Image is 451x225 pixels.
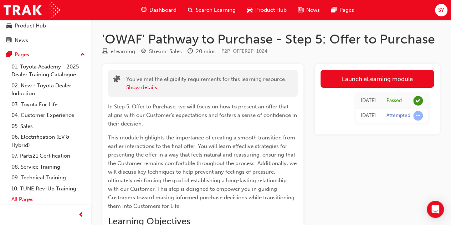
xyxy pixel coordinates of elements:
[3,19,88,32] a: Product Hub
[111,47,135,56] div: eLearning
[196,47,216,56] div: 20 mins
[141,47,182,56] div: Stream
[438,6,444,14] span: SY
[6,23,12,29] span: car-icon
[9,61,88,80] a: 01. Toyota Academy - 2025 Dealer Training Catalogue
[339,6,354,14] span: Pages
[435,4,447,16] button: SY
[9,162,88,173] a: 08. Service Training
[321,70,434,88] a: Launch eLearning module
[9,99,88,110] a: 03. Toyota For Life
[3,34,88,47] a: News
[9,183,88,194] a: 10. TUNE Rev-Up Training
[149,6,176,14] span: Dashboard
[102,47,135,56] div: Type
[9,172,88,183] a: 09. Technical Training
[221,48,267,54] span: Learning resource code
[361,112,376,120] div: Wed Sep 17 2025 16:10:13 GMT+1000 (Australian Eastern Standard Time)
[126,83,157,92] button: Show details
[188,6,193,15] span: search-icon
[15,36,28,45] div: News
[135,3,182,17] a: guage-iconDashboard
[6,52,12,58] span: pages-icon
[413,96,423,106] span: learningRecordVerb_PASS-icon
[241,3,292,17] a: car-iconProduct Hub
[247,6,252,15] span: car-icon
[9,110,88,121] a: 04. Customer Experience
[9,121,88,132] a: 05. Sales
[3,48,88,61] button: Pages
[141,6,147,15] span: guage-icon
[292,3,326,17] a: news-iconNews
[9,194,88,205] a: All Pages
[78,211,84,220] span: prev-icon
[361,97,376,105] div: Wed Sep 24 2025 14:41:06 GMT+1000 (Australian Eastern Standard Time)
[306,6,320,14] span: News
[113,76,121,84] span: puzzle-icon
[6,37,12,44] span: news-icon
[126,75,286,91] div: You've met the eligibility requirements for this learning resource.
[188,47,216,56] div: Duration
[15,51,29,59] div: Pages
[9,80,88,99] a: 02. New - Toyota Dealer Induction
[80,50,85,60] span: up-icon
[102,48,108,55] span: learningResourceType_ELEARNING-icon
[108,103,298,127] span: In Step 5: Offer to Purchase, we will focus on how to present an offer that aligns with our Custo...
[298,6,303,15] span: news-icon
[149,47,182,56] div: Stream: Sales
[4,2,60,18] img: Trak
[413,111,423,121] span: learningRecordVerb_ATTEMPT-icon
[141,48,146,55] span: target-icon
[9,132,88,150] a: 06. Electrification (EV & Hybrid)
[386,112,410,119] div: Attempted
[255,6,287,14] span: Product Hub
[326,3,360,17] a: pages-iconPages
[15,22,46,30] div: Product Hub
[102,31,440,47] h1: 'OWAF' Pathway to Purchase - Step 5: Offer to Purchase
[386,97,402,104] div: Passed
[9,150,88,162] a: 07. Parts21 Certification
[427,201,444,218] div: Open Intercom Messenger
[331,6,337,15] span: pages-icon
[188,48,193,55] span: clock-icon
[182,3,241,17] a: search-iconSearch Learning
[108,134,298,209] span: This module highlights the importance of creating a smooth transition from earlier interactions t...
[196,6,236,14] span: Search Learning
